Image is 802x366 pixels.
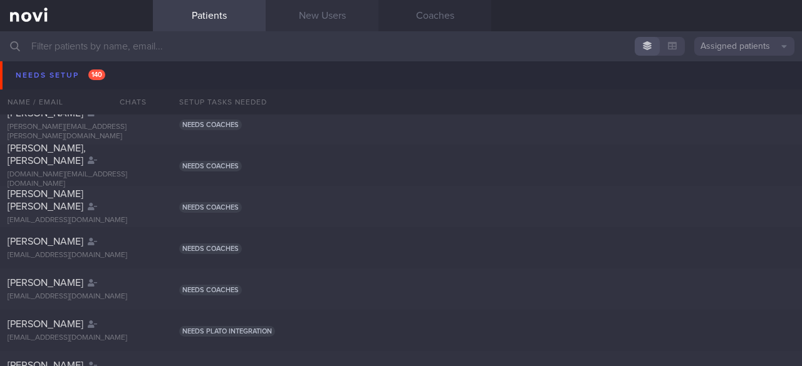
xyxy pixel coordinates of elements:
[8,123,145,141] div: [PERSON_NAME][EMAIL_ADDRESS][PERSON_NAME][DOMAIN_NAME]
[8,189,83,211] span: [PERSON_NAME] [PERSON_NAME]
[8,236,83,247] span: [PERSON_NAME]
[8,86,145,95] div: [EMAIL_ADDRESS][DOMAIN_NAME]
[179,243,242,254] span: Needs coaches
[694,37,794,56] button: Assigned patients
[179,161,242,171] span: Needs coaches
[8,292,145,302] div: [EMAIL_ADDRESS][DOMAIN_NAME]
[8,143,86,166] span: [PERSON_NAME], [PERSON_NAME]
[179,202,242,213] span: Needs coaches
[179,78,242,89] span: Needs coaches
[179,285,242,295] span: Needs coaches
[179,326,275,337] span: Needs plato integration
[8,170,145,189] div: [DOMAIN_NAME][EMAIL_ADDRESS][DOMAIN_NAME]
[8,251,145,260] div: [EMAIL_ADDRESS][DOMAIN_NAME]
[8,278,83,288] span: [PERSON_NAME]
[8,333,145,343] div: [EMAIL_ADDRESS][DOMAIN_NAME]
[8,108,83,118] span: [PERSON_NAME]
[8,71,83,81] span: [PERSON_NAME]
[8,216,145,225] div: [EMAIL_ADDRESS][DOMAIN_NAME]
[8,319,83,329] span: [PERSON_NAME]
[179,119,242,130] span: Needs coaches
